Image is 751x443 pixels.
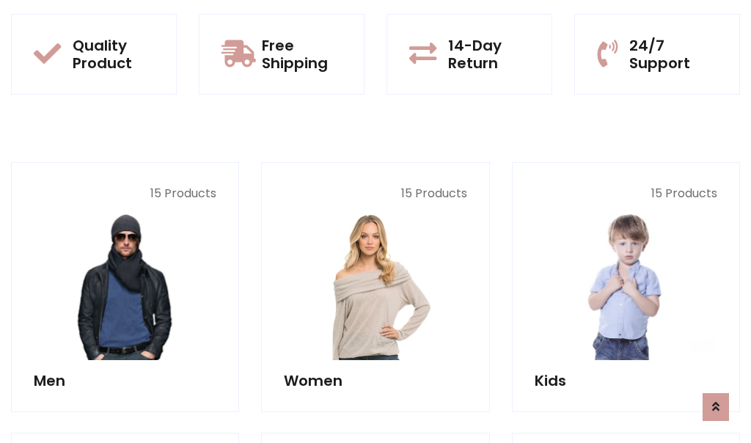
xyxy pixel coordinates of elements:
p: 15 Products [535,185,717,202]
h5: Women [284,372,466,389]
h5: 24/7 Support [629,37,717,72]
p: 15 Products [34,185,216,202]
h5: Men [34,372,216,389]
h5: Free Shipping [262,37,342,72]
h5: 14-Day Return [448,37,530,72]
p: 15 Products [284,185,466,202]
h5: Quality Product [73,37,154,72]
h5: Kids [535,372,717,389]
